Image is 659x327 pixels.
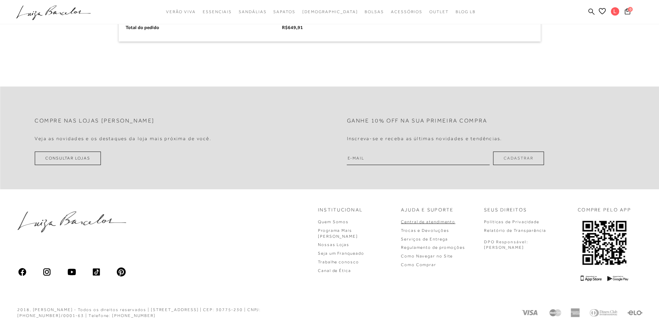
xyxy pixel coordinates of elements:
[318,242,349,247] a: Nossas Lojas
[318,251,364,256] a: Seja um Franqueado
[401,228,449,233] a: Trocas e Devoluções
[401,207,454,214] p: Ajuda e Suporte
[365,6,384,18] a: categoryNavScreenReaderText
[318,228,358,239] a: Programa Mais [PERSON_NAME]
[429,6,449,18] a: categoryNavScreenReaderText
[607,275,628,281] img: Google Play Logo
[401,219,455,224] a: Central de atendimento
[548,308,562,317] img: Mastercard
[203,6,232,18] a: categoryNavScreenReaderText
[126,24,159,31] span: Total do pedido
[273,6,295,18] a: categoryNavScreenReaderText
[456,6,476,18] a: BLOG LB
[521,308,540,317] img: Visa
[318,260,359,264] a: Trabalhe conosco
[347,136,502,142] h4: Inscreva-se e receba as últimas novidades e tendências.
[627,308,643,317] img: Elo
[484,207,527,214] p: Seus Direitos
[42,267,52,277] img: instagram_material_outline
[116,267,126,277] img: pinterest_ios_filled
[67,267,76,277] img: youtube_material_rounded
[623,8,632,17] button: 0
[166,6,196,18] a: categoryNavScreenReaderText
[570,308,579,317] img: American Express
[35,136,211,142] h4: Veja as novidades e os destaques da loja mais próxima de você.
[484,219,539,224] a: Políticas de Privacidade
[493,152,544,165] button: Cadastrar
[282,24,303,31] span: R$649,91
[17,307,311,319] div: 2018, [PERSON_NAME] - Todos os direitos reservados | [STREET_ADDRESS] | CEP: 30775-230 | CNPJ: [P...
[484,239,528,251] p: DPO Responsável: [PERSON_NAME]
[401,237,448,242] a: Serviços de Entrega
[391,6,422,18] a: categoryNavScreenReaderText
[484,228,546,233] a: Relatório de Transparência
[302,9,358,14] span: [DEMOGRAPHIC_DATA]
[239,9,266,14] span: Sandálias
[429,9,449,14] span: Outlet
[239,6,266,18] a: categoryNavScreenReaderText
[401,245,465,250] a: Regulamento de promoções
[401,262,436,267] a: Como Comprar
[628,7,633,12] span: 0
[17,267,27,277] img: facebook_ios_glyph
[35,152,101,165] a: Consultar Lojas
[401,254,453,258] a: Como Navegar no Site
[347,118,487,124] h2: Ganhe 10% off na sua primeira compra
[347,152,490,165] input: E-mail
[35,118,155,124] h2: Compre nas lojas [PERSON_NAME]
[273,9,295,14] span: Sapatos
[588,308,619,317] img: Diners Club
[608,7,623,18] button: L
[365,9,384,14] span: Bolsas
[318,207,363,214] p: Institucional
[92,267,101,277] img: tiktok
[456,9,476,14] span: BLOG LB
[318,268,351,273] a: Canal de Ética
[302,6,358,18] a: noSubCategoriesText
[166,9,196,14] span: Verão Viva
[611,7,619,16] span: L
[391,9,422,14] span: Acessórios
[580,275,602,281] img: App Store Logo
[203,9,232,14] span: Essenciais
[582,219,627,266] img: QRCODE
[578,207,631,214] p: COMPRE PELO APP
[318,219,349,224] a: Quem Somos
[17,211,126,233] img: luiza-barcelos.png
